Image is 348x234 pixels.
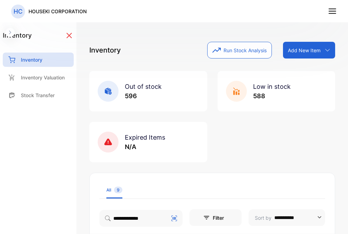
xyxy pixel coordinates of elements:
a: Inventory Valuation [3,70,74,85]
span: Low in stock [253,83,291,90]
span: Expired Items [125,134,165,141]
p: 596 [125,91,162,101]
a: Inventory [3,53,74,67]
p: HC [14,7,23,16]
span: 9 [114,187,122,193]
p: Inventory [89,45,121,55]
p: Inventory Valuation [21,74,65,81]
p: Stock Transfer [21,92,55,99]
p: Inventory [21,56,42,63]
button: Run Stock Analysis [207,42,272,58]
p: Add New Item [288,47,321,54]
span: Out of stock [125,83,162,90]
div: All [106,187,122,193]
p: 588 [253,91,291,101]
p: HOUSEKI CORPORATION [29,8,87,15]
a: Stock Transfer [3,88,74,102]
p: Sort by [255,214,272,221]
p: N/A [125,142,165,151]
h1: inventory [3,31,32,40]
button: Sort by [249,209,325,226]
